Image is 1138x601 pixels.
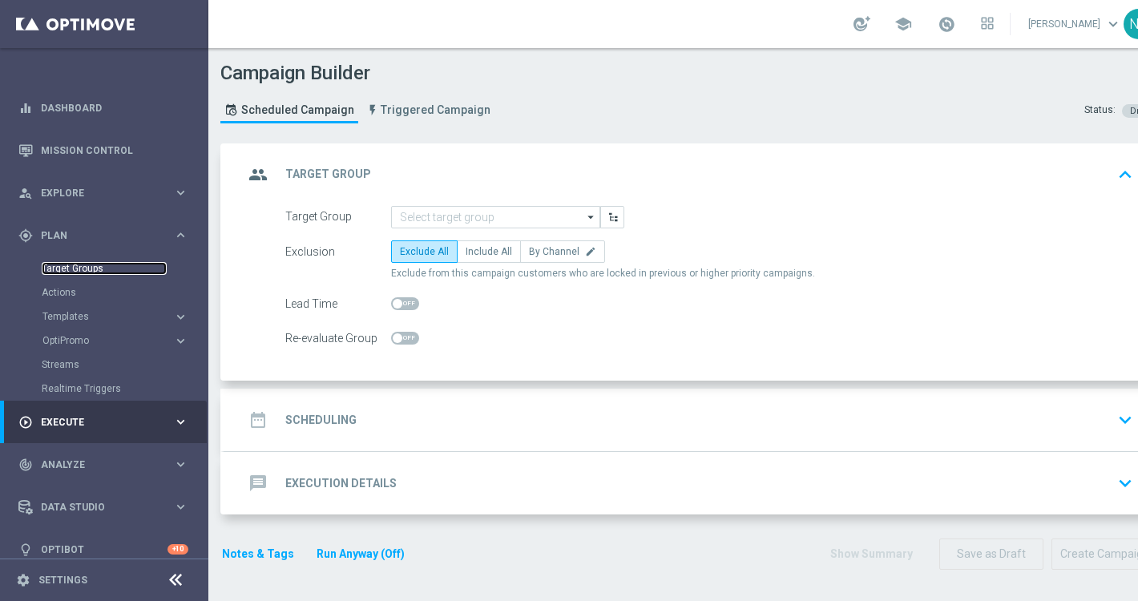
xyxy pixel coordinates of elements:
[42,305,207,329] div: Templates
[41,528,167,571] a: Optibot
[173,309,188,325] i: keyboard_arrow_right
[41,417,173,427] span: Execute
[244,160,272,189] i: group
[173,457,188,472] i: keyboard_arrow_right
[18,229,189,242] button: gps_fixed Plan keyboard_arrow_right
[244,469,272,498] i: message
[18,415,173,430] div: Execute
[42,336,157,345] span: OptiPromo
[18,228,173,243] div: Plan
[362,97,494,123] a: Triggered Campaign
[41,188,173,198] span: Explore
[1027,12,1124,36] a: [PERSON_NAME]keyboard_arrow_down
[391,206,600,228] input: Select target group
[42,312,173,321] div: Templates
[1113,471,1137,495] i: keyboard_arrow_down
[18,129,188,171] div: Mission Control
[894,15,912,33] span: school
[1084,103,1116,118] div: Status:
[315,544,406,564] button: Run Anyway (Off)
[585,246,596,257] i: edit
[18,458,189,471] button: track_changes Analyze keyboard_arrow_right
[42,280,207,305] div: Actions
[42,262,167,275] a: Target Groups
[18,186,173,200] div: Explore
[42,334,189,347] button: OptiPromo keyboard_arrow_right
[18,228,33,243] i: gps_fixed
[42,256,207,280] div: Target Groups
[1104,15,1122,33] span: keyboard_arrow_down
[381,103,490,117] span: Triggered Campaign
[529,246,579,257] span: By Channel
[41,502,173,512] span: Data Studio
[42,353,207,377] div: Streams
[18,543,33,557] i: lightbulb
[173,499,188,514] i: keyboard_arrow_right
[583,207,599,228] i: arrow_drop_down
[18,501,189,514] button: Data Studio keyboard_arrow_right
[18,187,189,200] button: person_search Explore keyboard_arrow_right
[18,144,189,157] button: Mission Control
[285,476,397,491] h2: Execution Details
[18,101,33,115] i: equalizer
[220,544,296,564] button: Notes & Tags
[18,528,188,571] div: Optibot
[173,185,188,200] i: keyboard_arrow_right
[41,129,188,171] a: Mission Control
[285,413,357,428] h2: Scheduling
[18,102,189,115] button: equalizer Dashboard
[285,292,391,315] div: Lead Time
[391,267,815,280] span: Exclude from this campaign customers who are locked in previous or higher priority campaigns.
[42,310,189,323] button: Templates keyboard_arrow_right
[18,415,33,430] i: play_circle_outline
[42,377,207,401] div: Realtime Triggers
[18,87,188,129] div: Dashboard
[167,544,188,555] div: +10
[18,543,189,556] button: lightbulb Optibot +10
[42,286,167,299] a: Actions
[42,382,167,395] a: Realtime Triggers
[18,458,33,472] i: track_changes
[173,228,188,243] i: keyboard_arrow_right
[1113,163,1137,187] i: keyboard_arrow_up
[42,358,167,371] a: Streams
[241,103,354,117] span: Scheduled Campaign
[220,62,498,85] h1: Campaign Builder
[41,460,173,470] span: Analyze
[285,327,391,349] div: Re-evaluate Group
[41,87,188,129] a: Dashboard
[18,416,189,429] button: play_circle_outline Execute keyboard_arrow_right
[38,575,87,585] a: Settings
[285,206,391,228] div: Target Group
[400,246,449,257] span: Exclude All
[285,167,371,182] h2: Target Group
[1113,408,1137,432] i: keyboard_arrow_down
[244,405,272,434] i: date_range
[18,186,33,200] i: person_search
[42,336,173,345] div: OptiPromo
[42,312,157,321] span: Templates
[285,240,391,263] div: Exclusion
[16,573,30,587] i: settings
[18,458,173,472] div: Analyze
[173,333,188,349] i: keyboard_arrow_right
[939,538,1043,570] button: Save as Draft
[466,246,512,257] span: Include All
[42,329,207,353] div: OptiPromo
[173,414,188,430] i: keyboard_arrow_right
[220,97,358,123] a: Scheduled Campaign
[18,500,173,514] div: Data Studio
[41,231,173,240] span: Plan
